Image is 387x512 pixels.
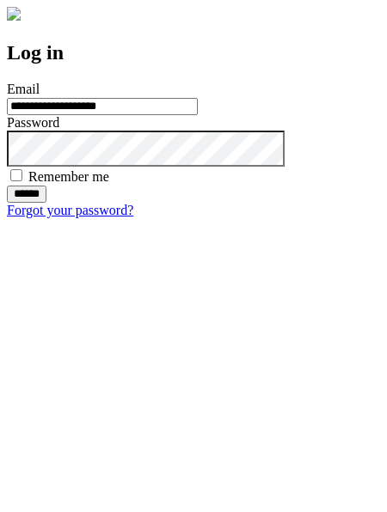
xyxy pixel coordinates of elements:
label: Email [7,82,40,96]
img: logo-4e3dc11c47720685a147b03b5a06dd966a58ff35d612b21f08c02c0306f2b779.png [7,7,21,21]
a: Forgot your password? [7,203,133,217]
h2: Log in [7,41,380,64]
label: Password [7,115,59,130]
label: Remember me [28,169,109,184]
